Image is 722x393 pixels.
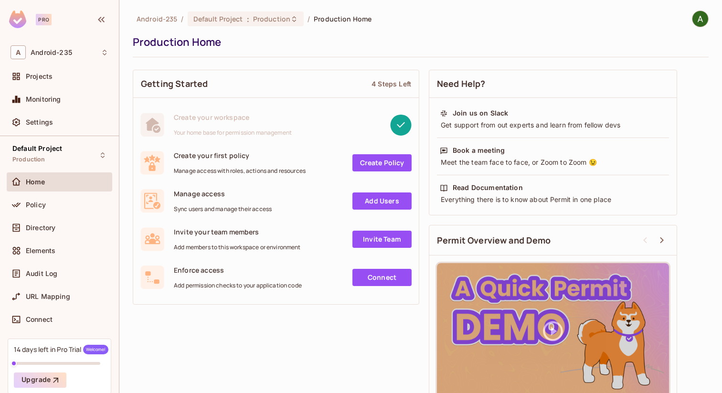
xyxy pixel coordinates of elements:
[141,78,208,90] span: Getting Started
[31,49,72,56] span: Workspace: Android-235
[26,247,55,255] span: Elements
[26,224,55,232] span: Directory
[193,14,243,23] span: Default Project
[14,372,66,388] button: Upgrade
[453,108,508,118] div: Join us on Slack
[314,14,372,23] span: Production Home
[440,120,666,130] div: Get support from out experts and learn from fellow devs
[453,146,505,155] div: Book a meeting
[437,234,551,246] span: Permit Overview and Demo
[440,158,666,167] div: Meet the team face to face, or Zoom to Zoom 😉
[137,14,177,23] span: the active workspace
[26,201,46,209] span: Policy
[352,269,412,286] a: Connect
[26,118,53,126] span: Settings
[440,195,666,204] div: Everything there is to know about Permit in one place
[352,154,412,171] a: Create Policy
[174,113,292,122] span: Create your workspace
[453,183,523,192] div: Read Documentation
[26,270,57,277] span: Audit Log
[14,345,108,354] div: 14 days left in Pro Trial
[692,11,708,27] img: Android Developer
[174,227,301,236] span: Invite your team members
[12,156,45,163] span: Production
[246,15,250,23] span: :
[437,78,486,90] span: Need Help?
[352,231,412,248] a: Invite Team
[11,45,26,59] span: A
[174,266,302,275] span: Enforce access
[174,205,272,213] span: Sync users and manage their access
[133,35,704,49] div: Production Home
[83,345,108,354] span: Welcome!
[9,11,26,28] img: SReyMgAAAABJRU5ErkJggg==
[174,151,306,160] span: Create your first policy
[26,96,61,103] span: Monitoring
[26,316,53,323] span: Connect
[26,73,53,80] span: Projects
[253,14,290,23] span: Production
[26,178,45,186] span: Home
[308,14,310,23] li: /
[174,244,301,251] span: Add members to this workspace or environment
[36,14,52,25] div: Pro
[352,192,412,210] a: Add Users
[181,14,183,23] li: /
[372,79,411,88] div: 4 Steps Left
[174,189,272,198] span: Manage access
[174,282,302,289] span: Add permission checks to your application code
[26,293,70,300] span: URL Mapping
[12,145,62,152] span: Default Project
[174,167,306,175] span: Manage access with roles, actions and resources
[174,129,292,137] span: Your home base for permission management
